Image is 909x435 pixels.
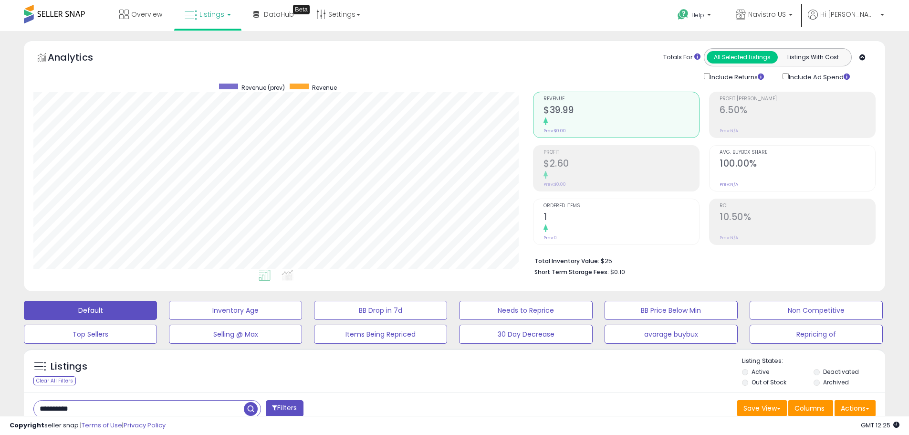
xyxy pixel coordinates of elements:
[720,128,738,134] small: Prev: N/A
[788,400,833,416] button: Columns
[720,203,875,209] span: ROI
[677,9,689,21] i: Get Help
[293,5,310,14] div: Tooltip anchor
[543,212,699,224] h2: 1
[459,325,592,344] button: 30 Day Decrease
[169,325,302,344] button: Selling @ Max
[33,376,76,385] div: Clear All Filters
[543,128,566,134] small: Prev: $0.00
[720,235,738,241] small: Prev: N/A
[737,400,787,416] button: Save View
[752,378,786,386] label: Out of Stock
[51,360,87,373] h5: Listings
[264,10,294,19] span: DataHub
[543,105,699,117] h2: $39.99
[750,301,883,320] button: Non Competitive
[720,212,875,224] h2: 10.50%
[199,10,224,19] span: Listings
[720,96,875,102] span: Profit [PERSON_NAME]
[720,105,875,117] h2: 6.50%
[605,325,738,344] button: avarage buybux
[266,400,303,417] button: Filters
[605,301,738,320] button: BB Price Below Min
[720,158,875,171] h2: 100.00%
[314,301,447,320] button: BB Drop in 7d
[742,357,885,366] p: Listing States:
[720,181,738,187] small: Prev: N/A
[10,421,44,430] strong: Copyright
[823,378,849,386] label: Archived
[670,1,721,31] a: Help
[543,181,566,187] small: Prev: $0.00
[775,71,865,82] div: Include Ad Spend
[823,368,859,376] label: Deactivated
[861,421,899,430] span: 2025-10-6 12:25 GMT
[124,421,166,430] a: Privacy Policy
[169,301,302,320] button: Inventory Age
[543,235,557,241] small: Prev: 0
[10,421,166,430] div: seller snap | |
[707,51,778,64] button: All Selected Listings
[820,10,878,19] span: Hi [PERSON_NAME]
[748,10,786,19] span: Navistro US
[534,255,868,266] li: $25
[24,325,157,344] button: Top Sellers
[24,301,157,320] button: Default
[543,158,699,171] h2: $2.60
[534,257,599,265] b: Total Inventory Value:
[610,267,625,276] span: $0.10
[752,368,769,376] label: Active
[312,84,337,92] span: Revenue
[697,71,775,82] div: Include Returns
[131,10,162,19] span: Overview
[543,150,699,155] span: Profit
[543,203,699,209] span: Ordered Items
[663,53,700,62] div: Totals For
[241,84,285,92] span: Revenue (prev)
[534,268,609,276] b: Short Term Storage Fees:
[48,51,112,66] h5: Analytics
[794,403,825,413] span: Columns
[750,325,883,344] button: Repricing of
[777,51,848,64] button: Listings With Cost
[720,150,875,155] span: Avg. Buybox Share
[82,421,122,430] a: Terms of Use
[835,400,876,416] button: Actions
[459,301,592,320] button: Needs to Reprice
[691,11,704,19] span: Help
[543,96,699,102] span: Revenue
[314,325,447,344] button: Items Being Repriced
[808,10,884,31] a: Hi [PERSON_NAME]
